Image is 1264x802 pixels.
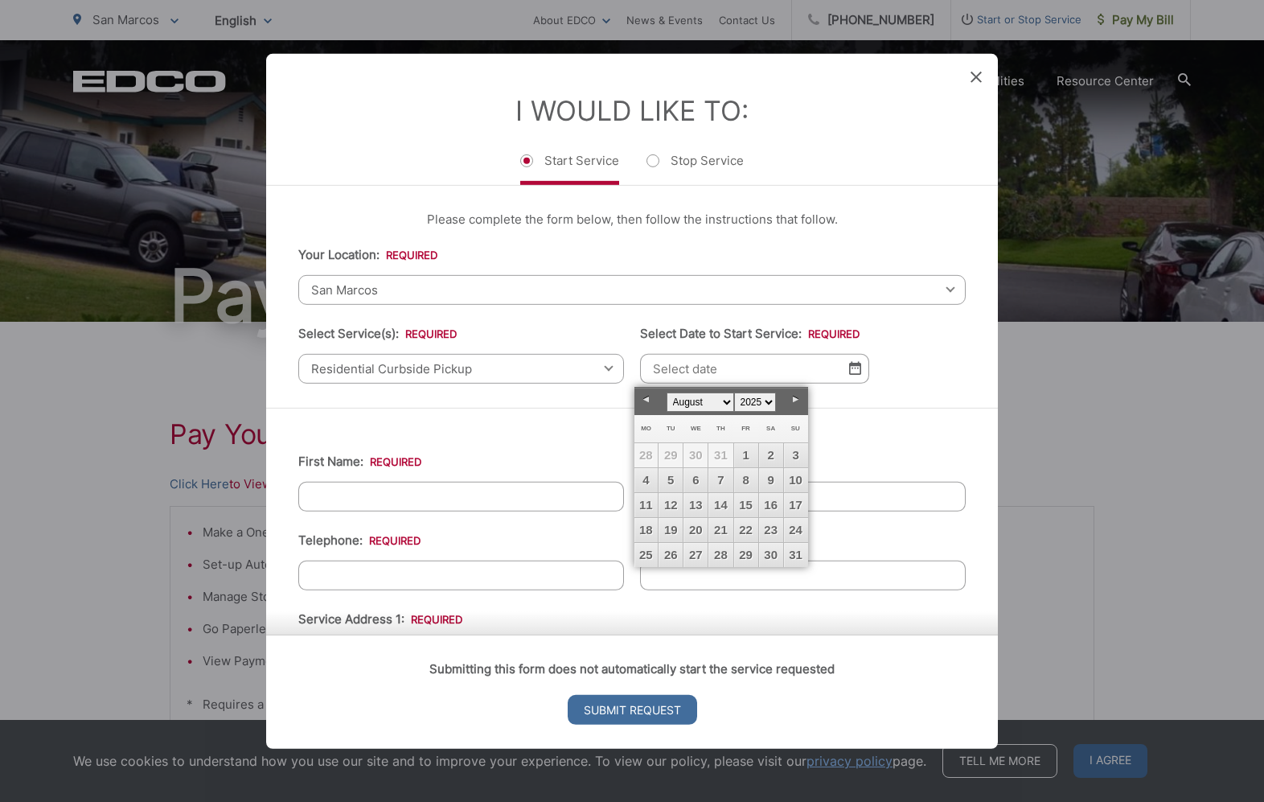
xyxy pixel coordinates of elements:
a: 30 [759,543,783,567]
label: Select Service(s): [298,326,457,340]
label: Select Date to Start Service: [640,326,860,340]
select: Select month [667,393,734,412]
a: 18 [634,518,659,542]
label: First Name: [298,454,421,468]
span: Saturday [766,425,775,432]
a: 9 [759,468,783,492]
a: 29 [734,543,758,567]
a: 22 [734,518,758,542]
a: 8 [734,468,758,492]
a: Prev [634,388,659,412]
a: 27 [683,543,708,567]
a: 4 [634,468,659,492]
span: Wednesday [691,425,701,432]
a: 6 [683,468,708,492]
a: 23 [759,518,783,542]
p: Please complete the form below, then follow the instructions that follow. [298,209,966,228]
img: Select date [849,361,861,375]
label: I Would Like To: [515,93,749,126]
label: Stop Service [646,152,744,184]
a: 3 [784,443,808,467]
span: Tuesday [667,425,675,432]
strong: Submitting this form does not automatically start the service requested [429,661,835,677]
a: 13 [683,493,708,517]
a: 7 [708,468,733,492]
a: 17 [784,493,808,517]
span: Sunday [791,425,800,432]
span: 30 [683,443,708,467]
a: 1 [734,443,758,467]
a: 14 [708,493,733,517]
a: 5 [659,468,683,492]
a: 26 [659,543,683,567]
span: Monday [641,425,651,432]
a: Next [784,388,808,412]
a: 24 [784,518,808,542]
input: Select date [640,353,869,383]
a: 15 [734,493,758,517]
label: Start Service [520,152,619,184]
select: Select year [734,393,776,412]
span: Residential Curbside Pickup [298,353,624,383]
span: San Marcos [298,274,966,304]
span: 31 [708,443,733,467]
a: 11 [634,493,659,517]
span: Friday [741,425,750,432]
a: 31 [784,543,808,567]
a: 25 [634,543,659,567]
label: Telephone: [298,533,421,547]
input: Submit Request [568,695,697,725]
a: 21 [708,518,733,542]
span: Thursday [716,425,725,432]
label: Your Location: [298,247,437,261]
a: 10 [784,468,808,492]
a: 28 [708,543,733,567]
a: 12 [659,493,683,517]
span: 28 [634,443,659,467]
a: 16 [759,493,783,517]
a: 2 [759,443,783,467]
a: 19 [659,518,683,542]
a: 20 [683,518,708,542]
span: 29 [659,443,683,467]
